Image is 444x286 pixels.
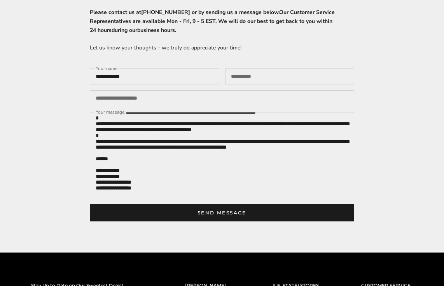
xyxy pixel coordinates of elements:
input: Your email [225,68,355,84]
textarea: Your message [90,112,354,196]
span: during our [112,26,137,34]
strong: Please contact us at [90,9,335,34]
span: [PHONE_NUMBER] or by sending us a message below. [141,9,279,16]
iframe: Sign Up via Text for Offers [6,256,80,280]
span: business hours. [137,26,176,34]
input: Your phone (optional) [90,90,354,106]
input: Your name [90,68,219,84]
button: Send message [90,204,354,221]
span: Our Customer Service Representatives are available Mon - Fri, 9 - 5 EST. We will do our best to g... [90,9,335,34]
p: Let us know your thoughts - we truly do appreciate your time! [90,43,354,52]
